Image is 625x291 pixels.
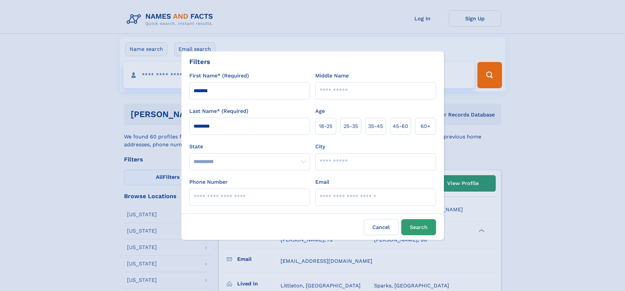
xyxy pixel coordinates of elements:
[393,122,408,130] span: 45‑60
[189,57,210,67] div: Filters
[189,107,248,115] label: Last Name* (Required)
[189,72,249,80] label: First Name* (Required)
[315,178,329,186] label: Email
[344,122,358,130] span: 25‑35
[364,219,399,235] label: Cancel
[368,122,383,130] span: 35‑45
[315,143,325,151] label: City
[189,143,310,151] label: State
[189,178,228,186] label: Phone Number
[401,219,436,235] button: Search
[421,122,430,130] span: 60+
[319,122,332,130] span: 18‑25
[315,72,349,80] label: Middle Name
[315,107,325,115] label: Age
